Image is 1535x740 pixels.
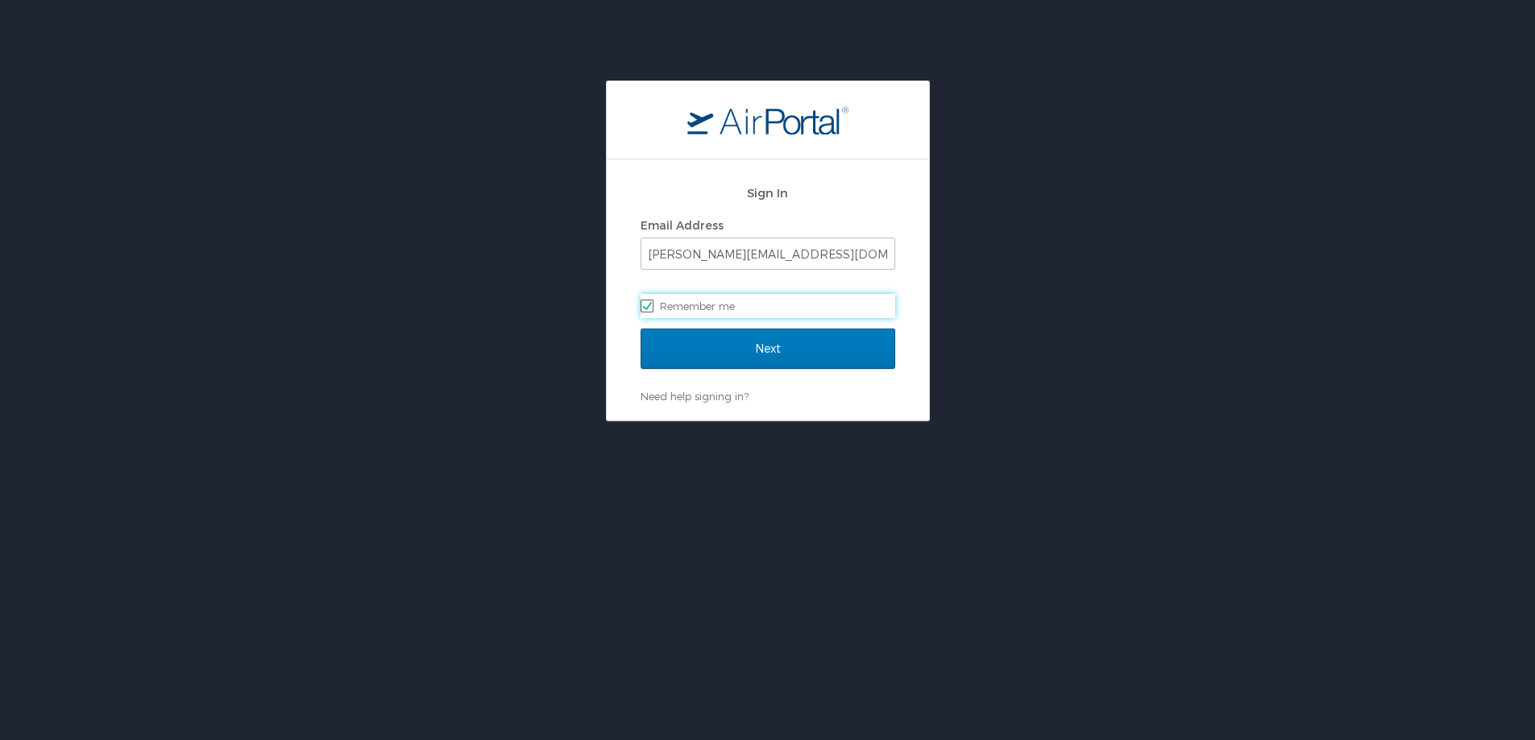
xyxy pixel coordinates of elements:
label: Remember me [641,294,895,318]
h2: Sign In [641,184,895,202]
label: Email Address [641,218,724,232]
input: Next [641,329,895,369]
a: Need help signing in? [641,390,749,403]
img: logo [687,105,848,134]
